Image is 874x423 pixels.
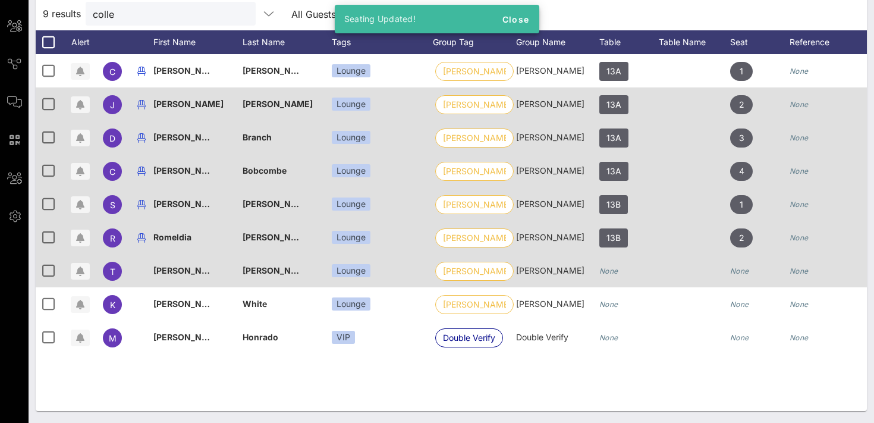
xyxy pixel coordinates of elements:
[790,300,809,309] i: None
[516,132,584,142] span: [PERSON_NAME]
[153,65,224,76] span: [PERSON_NAME]
[332,297,370,311] div: Lounge
[291,9,336,20] div: All Guests
[153,232,191,242] span: Romeldia
[739,95,744,114] span: 2
[599,300,618,309] i: None
[606,62,621,81] span: 13A
[606,95,621,114] span: 13A
[332,131,370,144] div: Lounge
[659,30,730,54] div: Table Name
[516,30,599,54] div: Group Name
[153,99,224,109] span: [PERSON_NAME]
[599,333,618,342] i: None
[243,199,313,209] span: [PERSON_NAME]
[730,300,749,309] i: None
[516,332,568,342] span: Double Verify
[606,195,621,214] span: 13B
[332,264,370,277] div: Lounge
[43,7,81,21] span: 9 results
[110,267,115,277] span: T
[153,132,224,142] span: [PERSON_NAME]
[730,267,749,275] i: None
[243,165,287,176] span: Bobcombe
[332,331,355,344] div: VIP
[153,332,224,342] span: [PERSON_NAME]
[730,30,790,54] div: Seat
[332,30,433,54] div: Tags
[790,100,809,109] i: None
[243,99,313,109] span: [PERSON_NAME]
[739,129,744,148] span: 3
[153,199,224,209] span: [PERSON_NAME]
[332,198,370,211] div: Lounge
[516,299,584,309] span: [PERSON_NAME]
[243,65,313,76] span: [PERSON_NAME]
[790,333,809,342] i: None
[606,129,621,148] span: 13A
[109,133,115,143] span: D
[443,296,506,314] span: [PERSON_NAME]
[730,333,749,342] i: None
[516,99,584,109] span: [PERSON_NAME]
[110,300,115,310] span: K
[443,96,506,114] span: [PERSON_NAME]
[790,133,809,142] i: None
[443,229,506,247] span: [PERSON_NAME]
[501,14,530,24] span: Close
[739,228,744,247] span: 2
[516,199,584,209] span: [PERSON_NAME]
[790,200,809,209] i: None
[153,265,224,275] span: [PERSON_NAME]
[153,30,243,54] div: First Name
[284,2,379,26] div: All Guests
[433,30,516,54] div: Group Tag
[243,299,267,309] span: White
[599,267,618,275] i: None
[740,62,743,81] span: 1
[344,14,416,24] span: Seating Updated!
[109,67,115,77] span: C
[110,100,115,110] span: J
[443,162,506,180] span: [PERSON_NAME]
[790,267,809,275] i: None
[790,30,861,54] div: Reference
[599,30,659,54] div: Table
[790,67,809,76] i: None
[516,265,584,275] span: [PERSON_NAME]
[332,64,370,77] div: Lounge
[443,262,506,280] span: [PERSON_NAME]
[443,62,506,80] span: [PERSON_NAME]
[516,232,584,242] span: [PERSON_NAME]
[332,98,370,111] div: Lounge
[606,162,621,181] span: 13A
[496,8,535,30] button: Close
[740,195,743,214] span: 1
[332,231,370,244] div: Lounge
[516,65,584,76] span: [PERSON_NAME]
[110,233,115,243] span: R
[790,233,809,242] i: None
[243,332,278,342] span: Honrado
[243,265,313,275] span: [PERSON_NAME]
[109,167,115,177] span: C
[153,165,224,176] span: [PERSON_NAME]
[332,164,370,177] div: Lounge
[243,132,272,142] span: Branch
[790,167,809,176] i: None
[443,196,506,214] span: [PERSON_NAME]
[65,30,95,54] div: Alert
[443,329,495,347] span: Double Verify
[739,162,744,181] span: 4
[516,165,584,176] span: [PERSON_NAME]
[443,129,506,147] span: [PERSON_NAME]
[606,228,621,247] span: 13B
[110,200,115,210] span: S
[153,299,224,309] span: [PERSON_NAME]
[243,232,313,242] span: [PERSON_NAME]
[243,30,332,54] div: Last Name
[109,333,117,343] span: M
